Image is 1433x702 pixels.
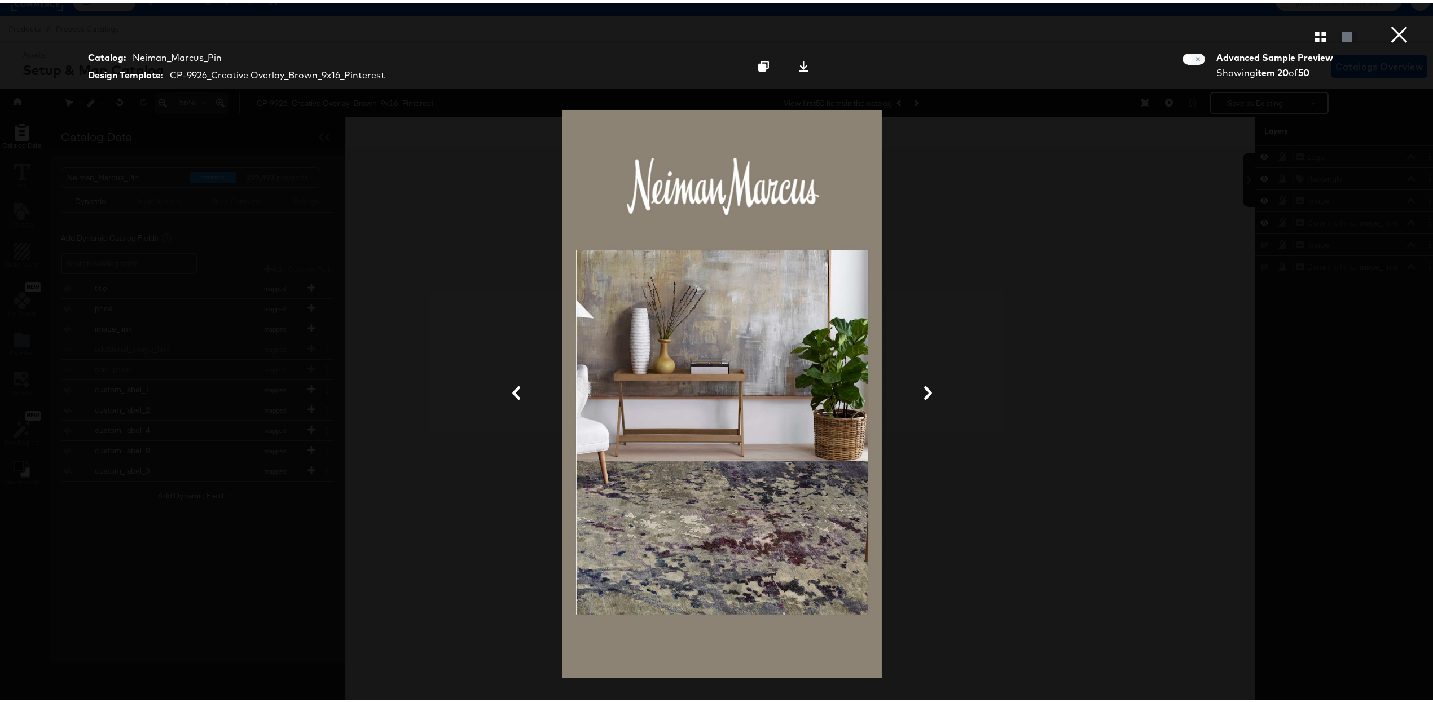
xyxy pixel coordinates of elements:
div: Neiman_Marcus_Pin [133,48,222,61]
div: Showing of [1216,64,1337,77]
strong: item 20 [1255,64,1289,76]
strong: 50 [1298,64,1309,76]
strong: Catalog: [88,48,126,61]
strong: Design Template: [88,66,163,79]
div: CP-9926_Creative Overlay_Brown_9x16_Pinterest [170,66,385,79]
div: Advanced Sample Preview [1216,48,1337,61]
